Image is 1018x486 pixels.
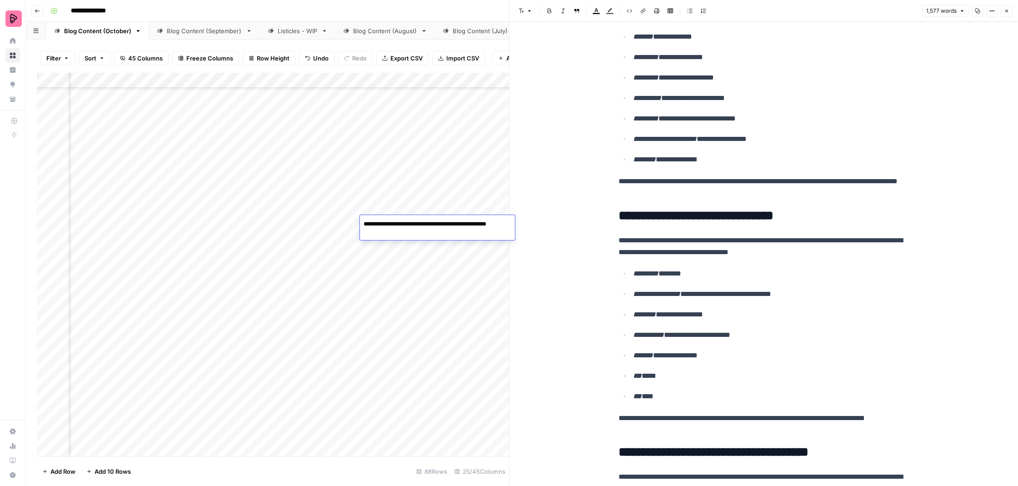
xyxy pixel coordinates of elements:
button: Help + Support [5,468,20,482]
button: Redo [338,51,373,65]
a: Blog Content (October) [46,22,149,40]
span: 45 Columns [128,54,163,63]
a: Usage [5,439,20,453]
div: Blog Content (October) [64,26,131,35]
a: Insights [5,63,20,77]
span: Export CSV [390,54,423,63]
a: Settings [5,424,20,439]
a: Home [5,34,20,48]
button: Sort [79,51,110,65]
button: Filter [40,51,75,65]
div: Blog Content (August) [353,26,417,35]
button: Add 10 Rows [81,464,136,479]
button: Row Height [243,51,295,65]
button: Add Column [492,51,547,65]
div: 88 Rows [413,464,451,479]
span: Row Height [257,54,289,63]
a: Blog Content (September) [149,22,260,40]
span: Redo [352,54,367,63]
img: Preply Logo [5,10,22,27]
span: Filter [46,54,61,63]
button: Export CSV [376,51,429,65]
div: Blog Content (July) [453,26,509,35]
div: Listicles - WIP [278,26,318,35]
a: Opportunities [5,77,20,92]
a: Browse [5,48,20,63]
span: Sort [85,54,96,63]
span: Freeze Columns [186,54,233,63]
a: Your Data [5,92,20,106]
button: 45 Columns [114,51,169,65]
div: Blog Content (September) [167,26,242,35]
a: Learning Hub [5,453,20,468]
span: Undo [313,54,329,63]
button: Freeze Columns [172,51,239,65]
span: 1,577 words [926,7,957,15]
button: 1,577 words [922,5,969,17]
span: Add 10 Rows [95,467,131,476]
a: Blog Content (July) [435,22,526,40]
button: Undo [299,51,334,65]
button: Workspace: Preply [5,7,20,30]
span: Add Row [50,467,75,476]
div: 25/45 Columns [451,464,509,479]
button: Import CSV [432,51,485,65]
a: Blog Content (August) [335,22,435,40]
span: Import CSV [446,54,479,63]
a: Listicles - WIP [260,22,335,40]
button: Add Row [37,464,81,479]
